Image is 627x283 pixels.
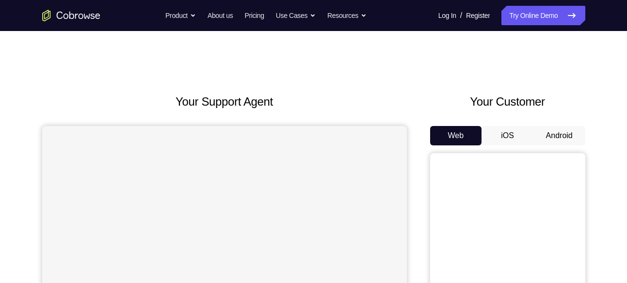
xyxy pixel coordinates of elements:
[165,6,196,25] button: Product
[430,126,482,145] button: Web
[244,6,264,25] a: Pricing
[533,126,585,145] button: Android
[430,93,585,110] h2: Your Customer
[482,126,533,145] button: iOS
[42,93,407,110] h2: Your Support Agent
[501,6,585,25] a: Try Online Demo
[42,10,100,21] a: Go to the home page
[438,6,456,25] a: Log In
[276,6,316,25] button: Use Cases
[460,10,462,21] span: /
[208,6,233,25] a: About us
[327,6,367,25] button: Resources
[466,6,490,25] a: Register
